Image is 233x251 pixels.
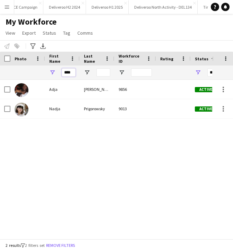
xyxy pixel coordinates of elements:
div: Nadja [45,99,80,118]
span: Photo [15,56,26,61]
button: Open Filter Menu [195,69,201,76]
input: First Name Filter Input [62,68,76,77]
button: Deliveroo H2 2024 [43,0,86,14]
app-action-btn: Export XLSX [39,42,47,50]
div: Adja [45,80,80,99]
button: Open Filter Menu [49,69,55,76]
span: Workforce ID [119,53,144,64]
button: Open Filter Menu [84,69,90,76]
a: Status [40,28,59,37]
a: Tag [60,28,73,37]
button: Open Filter Menu [119,69,125,76]
button: Deliveroo North Activity - DEL134 [129,0,198,14]
div: 9013 [114,99,156,118]
input: Workforce ID Filter Input [131,68,152,77]
button: Deliveroo H1 2025 [86,0,129,14]
span: Tag [63,30,70,36]
span: Active [195,87,216,92]
app-action-btn: Advanced filters [29,42,37,50]
img: Adja Seck [15,83,28,97]
span: Active [195,106,216,112]
button: Remove filters [45,242,76,249]
span: 2 filters set [25,243,45,248]
span: Last Name [84,53,102,64]
span: Status [195,56,208,61]
input: Last Name Filter Input [96,68,110,77]
span: Rating [160,56,173,61]
span: View [6,30,15,36]
span: First Name [49,53,67,64]
a: Export [19,28,38,37]
a: Comms [75,28,96,37]
div: 9856 [114,80,156,99]
span: Status [43,30,56,36]
a: View [3,28,18,37]
img: Nadja Prigorowsky [15,103,28,116]
span: My Workforce [6,17,57,27]
div: [PERSON_NAME] [80,80,114,99]
span: Comms [77,30,93,36]
div: Prigorowsky [80,99,114,118]
span: Export [22,30,36,36]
